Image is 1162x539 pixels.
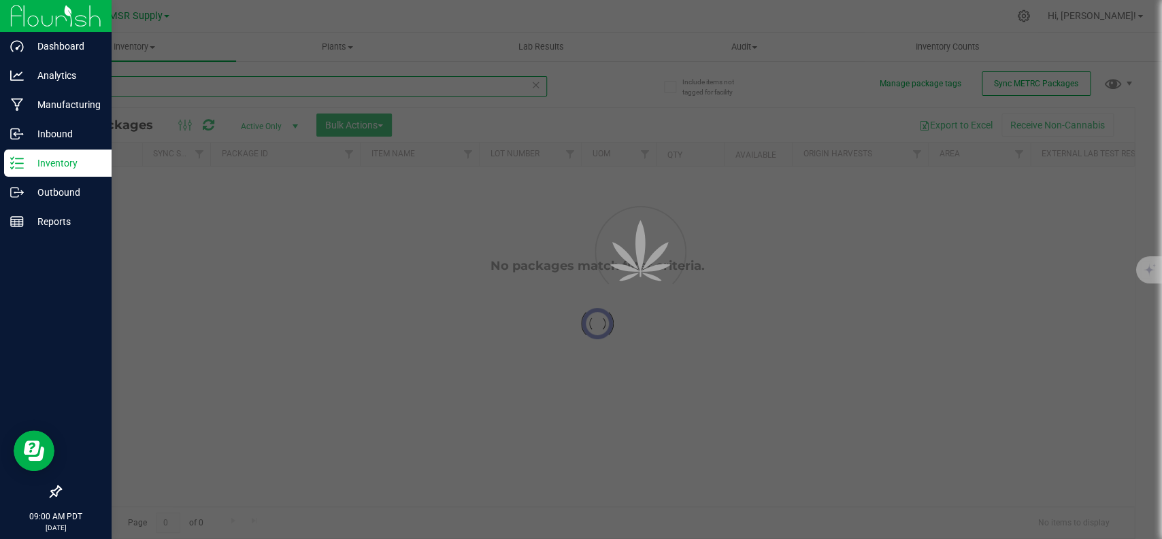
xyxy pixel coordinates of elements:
p: [DATE] [6,523,105,533]
p: 09:00 AM PDT [6,510,105,523]
p: Inventory [24,155,105,171]
p: Reports [24,213,105,230]
inline-svg: Reports [10,215,24,228]
inline-svg: Outbound [10,186,24,199]
p: Outbound [24,184,105,201]
inline-svg: Dashboard [10,39,24,53]
p: Manufacturing [24,97,105,113]
inline-svg: Analytics [10,69,24,82]
p: Dashboard [24,38,105,54]
inline-svg: Inventory [10,156,24,170]
inline-svg: Inbound [10,127,24,141]
iframe: Resource center [14,430,54,471]
p: Inbound [24,126,105,142]
inline-svg: Manufacturing [10,98,24,111]
p: Analytics [24,67,105,84]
